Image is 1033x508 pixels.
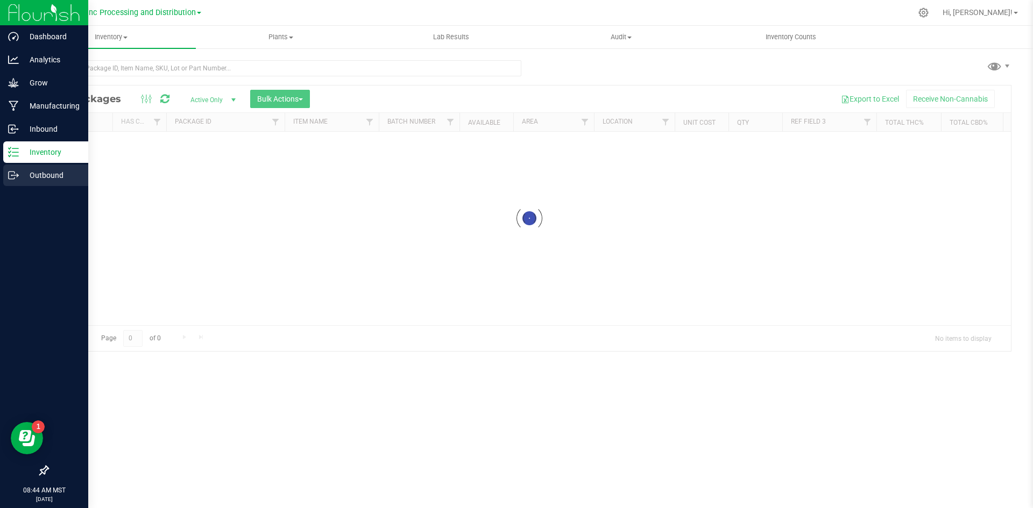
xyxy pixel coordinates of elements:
[11,422,43,454] iframe: Resource center
[8,54,19,65] inline-svg: Analytics
[5,485,83,495] p: 08:44 AM MST
[196,26,366,48] a: Plants
[706,26,876,48] a: Inventory Counts
[943,8,1013,17] span: Hi, [PERSON_NAME]!
[536,26,706,48] a: Audit
[26,26,196,48] a: Inventory
[31,8,196,17] span: Globe Farmacy Inc Processing and Distribution
[19,146,83,159] p: Inventory
[19,30,83,43] p: Dashboard
[8,101,19,111] inline-svg: Manufacturing
[366,26,536,48] a: Lab Results
[19,76,83,89] p: Grow
[26,32,196,42] span: Inventory
[19,123,83,135] p: Inbound
[419,32,484,42] span: Lab Results
[751,32,831,42] span: Inventory Counts
[8,31,19,42] inline-svg: Dashboard
[8,124,19,134] inline-svg: Inbound
[196,32,365,42] span: Plants
[917,8,930,18] div: Manage settings
[5,495,83,503] p: [DATE]
[19,169,83,182] p: Outbound
[8,147,19,158] inline-svg: Inventory
[32,420,45,433] iframe: Resource center unread badge
[47,60,521,76] input: Search Package ID, Item Name, SKU, Lot or Part Number...
[536,32,705,42] span: Audit
[8,170,19,181] inline-svg: Outbound
[19,99,83,112] p: Manufacturing
[19,53,83,66] p: Analytics
[8,77,19,88] inline-svg: Grow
